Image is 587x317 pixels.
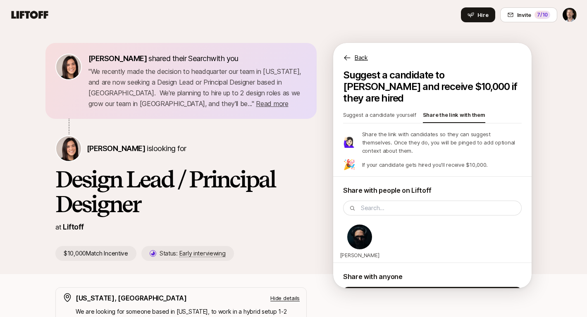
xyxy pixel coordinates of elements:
[87,144,145,153] span: [PERSON_NAME]
[56,54,81,79] img: 71d7b91d_d7cb_43b4_a7ea_a9b2f2cc6e03.jpg
[343,185,522,196] p: Share with people on Liftoff
[343,111,416,122] p: Suggest a candidate yourself
[88,66,307,109] p: " We recently made the decision to headquarter our team in [US_STATE], and are now seeking a Desi...
[477,11,489,19] span: Hire
[347,225,372,249] img: Randy Hunt
[56,136,81,161] img: Eleanor Morgan
[343,137,356,147] p: 🙋🏻‍♀️
[423,111,485,122] p: Share the link with them
[362,130,522,155] p: Share the link with candidates so they can suggest themselves. Once they do, you will be pinged t...
[179,250,226,257] span: Early interviewing
[355,53,368,63] p: Back
[343,271,522,282] p: Share with anyone
[55,167,307,216] h1: Design Lead / Principal Designer
[88,54,147,63] span: [PERSON_NAME]
[563,8,577,22] img: Josh Silverman
[340,252,379,259] p: [PERSON_NAME]
[343,224,376,263] div: Randy Hunt
[160,248,226,258] p: Status:
[63,222,84,231] a: Liftoff
[535,11,550,19] div: 7 /10
[362,161,488,169] p: If your candidate gets hired you'll receive $10,000.
[343,69,522,104] p: Suggest a candidate to [PERSON_NAME] and receive $10,000 if they are hired
[343,160,356,170] p: 🎉
[55,246,136,261] p: $10,000 Match Incentive
[76,293,187,303] p: [US_STATE], [GEOGRAPHIC_DATA]
[88,53,242,64] p: shared their Search
[562,7,577,22] button: Josh Silverman
[256,99,288,108] span: Read more
[361,203,516,213] input: Search...
[87,143,186,154] p: is looking for
[461,7,495,22] button: Hire
[270,294,300,302] p: Hide details
[55,222,61,232] p: at
[517,11,531,19] span: Invite
[500,7,557,22] button: Invite7/10
[210,54,239,63] span: with you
